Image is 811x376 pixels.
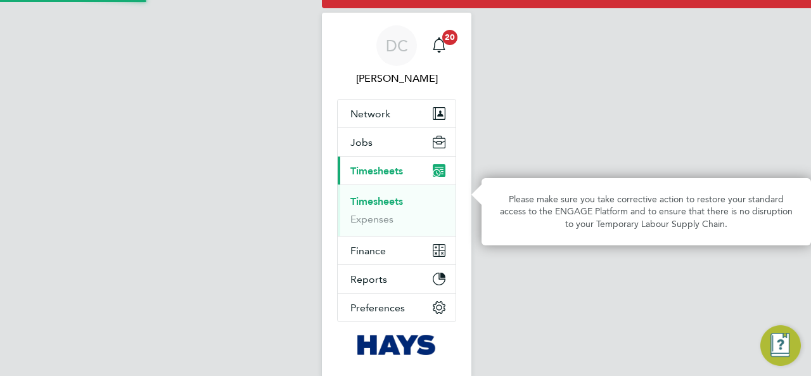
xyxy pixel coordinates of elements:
span: 20 [442,30,457,45]
button: Engage Resource Center [760,325,801,366]
a: Go to home page [337,335,456,355]
a: Expenses [350,213,393,225]
span: Preferences [350,302,405,314]
span: Reports [350,273,387,285]
span: Network [350,108,390,120]
span: Jobs [350,136,373,148]
a: Go to account details [337,25,456,86]
div: Access At Risk [482,178,811,246]
span: DC [386,37,408,54]
span: Finance [350,245,386,257]
span: Timesheets [350,165,403,177]
p: Please make sure you take corrective action to restore your standard access to the ENGAGE Platfor... [497,193,796,231]
img: hays-logo-retina.png [357,335,437,355]
a: Timesheets [350,195,403,207]
span: Danielle Croombs [337,71,456,86]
